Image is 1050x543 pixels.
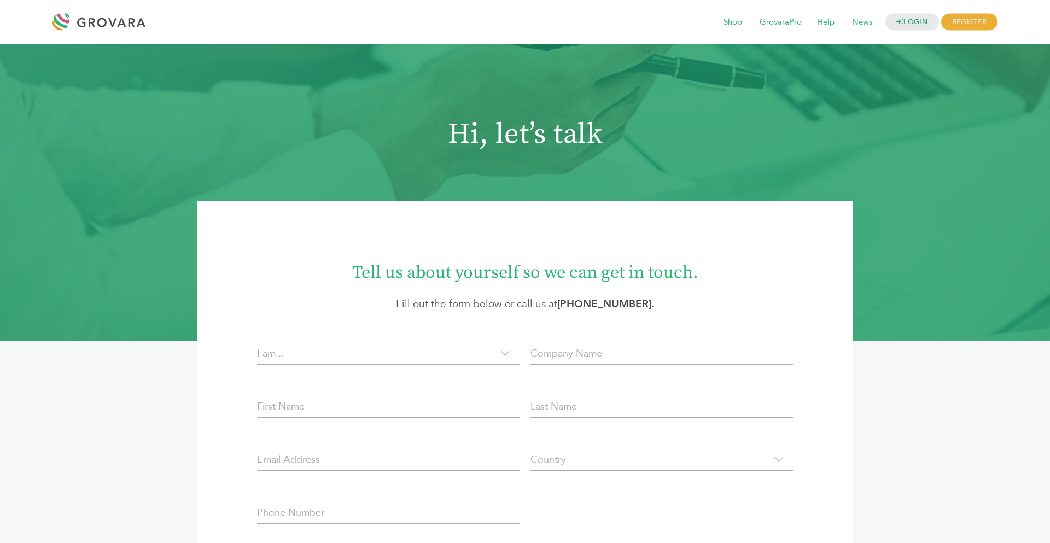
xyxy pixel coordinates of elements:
a: Help [809,16,842,28]
span: GrovaraPro [752,12,809,33]
a: News [844,16,880,28]
span: News [844,12,880,33]
span: REGISTER [941,14,997,31]
a: Shop [716,16,750,28]
p: Fill out the form below or call us at [230,296,820,312]
label: Last Name [530,399,577,414]
span: Help [809,12,842,33]
h1: Hi, let’s talk [148,118,902,151]
a: [PHONE_NUMBER] [557,297,651,311]
h1: Tell us about yourself so we can get in touch. [230,253,820,285]
label: Phone Number [257,505,324,520]
a: LOGIN [885,14,939,31]
label: Company Name [530,346,602,361]
strong: . [557,297,655,311]
label: First Name [257,399,305,414]
label: Email Address [257,452,320,467]
span: Shop [716,12,750,33]
a: GrovaraPro [752,16,809,28]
